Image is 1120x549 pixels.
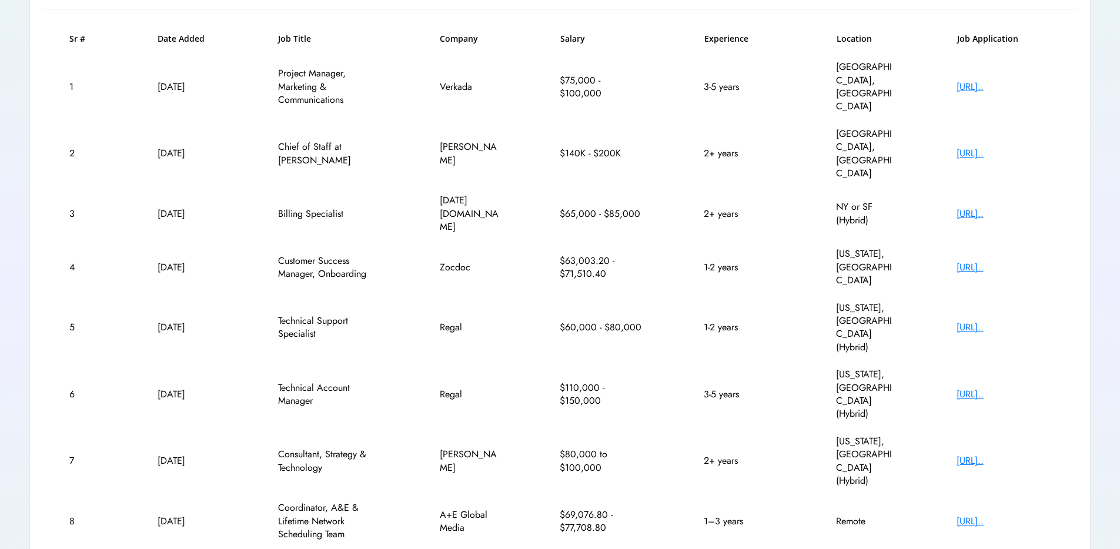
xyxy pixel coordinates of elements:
div: [URL].. [957,388,1051,401]
div: [URL].. [957,261,1051,274]
div: 2 [69,147,96,160]
div: [URL].. [957,515,1051,528]
div: $63,003.20 - $71,510.40 [560,255,642,281]
div: $75,000 - $100,000 [560,74,642,101]
div: [DATE] [158,515,216,528]
div: 7 [69,454,96,467]
div: [URL].. [957,321,1051,334]
div: Chief of Staff at [PERSON_NAME] [278,140,378,167]
div: $60,000 - $80,000 [560,321,642,334]
div: 1–3 years [704,515,774,528]
div: $110,000 - $150,000 [560,381,642,408]
div: [US_STATE], [GEOGRAPHIC_DATA] [836,247,895,287]
div: 6 [69,388,96,401]
div: Zocdoc [440,261,499,274]
div: [URL].. [957,147,1051,160]
h6: Job Application [957,33,1051,45]
div: 2+ years [704,454,774,467]
div: [DATE] [158,81,216,93]
div: 3 [69,207,96,220]
h6: Company [440,33,499,45]
h6: Sr # [69,33,96,45]
h6: Experience [704,33,775,45]
div: Billing Specialist [278,207,378,220]
div: [DATE] [158,147,216,160]
div: [GEOGRAPHIC_DATA], [GEOGRAPHIC_DATA] [836,61,895,113]
div: 2+ years [704,147,774,160]
div: Project Manager, Marketing & Communications [278,67,378,106]
h6: Date Added [158,33,216,45]
div: $65,000 - $85,000 [560,207,642,220]
div: 5 [69,321,96,334]
div: 2+ years [704,207,774,220]
div: [DATE] [158,388,216,401]
div: [DATE] [158,261,216,274]
div: [US_STATE], [GEOGRAPHIC_DATA] (Hybrid) [836,435,895,488]
div: Technical Account Manager [278,381,378,408]
div: 8 [69,515,96,528]
div: [URL].. [957,81,1051,93]
h6: Salary [560,33,643,45]
div: Verkada [440,81,499,93]
div: [PERSON_NAME] [440,140,499,167]
div: 4 [69,261,96,274]
div: NY or SF (Hybrid) [836,200,895,227]
div: [GEOGRAPHIC_DATA], [GEOGRAPHIC_DATA] [836,128,895,180]
div: Regal [440,388,499,401]
div: Coordinator, A&E & Lifetime Network Scheduling Team [278,501,378,541]
div: $140K - $200K [560,147,642,160]
div: [PERSON_NAME] [440,448,499,474]
div: [URL].. [957,207,1051,220]
h6: Job Title [278,33,311,45]
div: 1-2 years [704,321,774,334]
div: Regal [440,321,499,334]
div: A+E Global Media [440,508,499,535]
div: [DATE][DOMAIN_NAME] [440,194,499,233]
div: [US_STATE], [GEOGRAPHIC_DATA] (Hybrid) [836,368,895,421]
div: [DATE] [158,321,216,334]
div: Technical Support Specialist [278,314,378,341]
div: [DATE] [158,454,216,467]
div: [DATE] [158,207,216,220]
div: 3-5 years [704,81,774,93]
div: $69,076.80 - $77,708.80 [560,508,642,535]
div: Customer Success Manager, Onboarding [278,255,378,281]
div: [US_STATE], [GEOGRAPHIC_DATA] (Hybrid) [836,302,895,354]
div: 3-5 years [704,388,774,401]
div: Remote [836,515,895,528]
div: Consultant, Strategy & Technology [278,448,378,474]
div: 1-2 years [704,261,774,274]
div: [URL].. [957,454,1051,467]
div: $80,000 to $100,000 [560,448,642,474]
h6: Location [837,33,895,45]
div: 1 [69,81,96,93]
